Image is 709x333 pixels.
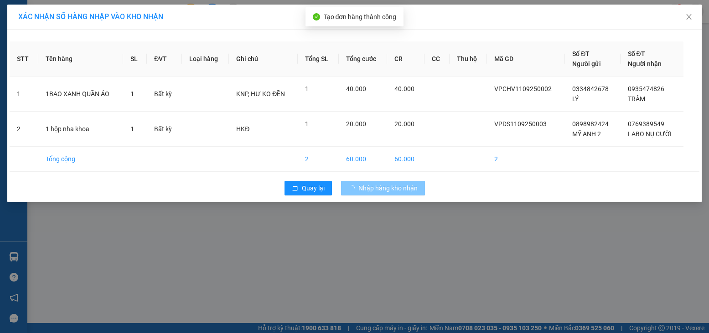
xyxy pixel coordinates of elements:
[147,41,182,77] th: ĐVT
[394,120,414,128] span: 20.000
[25,49,112,56] span: -----------------------------------------
[229,41,298,77] th: Ghi chú
[494,85,552,92] span: VPCHV1109250002
[487,41,565,77] th: Mã GD
[72,5,125,13] strong: ĐỒNG PHƯỚC
[394,85,414,92] span: 40.000
[18,12,163,21] span: XÁC NHẬN SỐ HÀNG NHẬP VÀO KHO NHẬN
[628,60,662,67] span: Người nhận
[38,41,123,77] th: Tên hàng
[305,120,309,128] span: 1
[628,130,672,138] span: LABO NỤ CƯỜI
[130,125,134,133] span: 1
[572,85,609,92] span: 0334842678
[424,41,449,77] th: CC
[46,58,95,65] span: VPAS1109250059
[292,185,298,192] span: rollback
[236,90,285,97] span: KNP, HƯ KO ĐỀN
[572,95,579,102] span: LÝ
[628,50,645,57] span: Số ĐT
[572,120,609,128] span: 0898982424
[123,41,147,77] th: SL
[324,13,397,20] span: Tạo đơn hàng thành công
[572,50,590,57] span: Số ĐT
[572,130,601,138] span: MỸ ANH 2
[685,13,693,20] span: close
[628,120,664,128] span: 0769389549
[348,185,358,191] span: loading
[346,120,366,128] span: 20.000
[339,41,387,77] th: Tổng cước
[298,41,339,77] th: Tổng SL
[10,41,38,77] th: STT
[10,112,38,147] td: 2
[38,112,123,147] td: 1 hộp nha khoa
[72,15,123,26] span: Bến xe [GEOGRAPHIC_DATA]
[387,147,424,172] td: 60.000
[494,120,547,128] span: VPDS1109250003
[676,5,702,30] button: Close
[305,85,309,92] span: 1
[358,183,418,193] span: Nhập hàng kho nhận
[450,41,487,77] th: Thu hộ
[572,60,601,67] span: Người gửi
[72,41,112,46] span: Hotline: 19001152
[147,112,182,147] td: Bất kỳ
[339,147,387,172] td: 60.000
[182,41,229,77] th: Loại hàng
[147,77,182,112] td: Bất kỳ
[10,77,38,112] td: 1
[346,85,366,92] span: 40.000
[285,181,332,195] button: rollbackQuay lại
[130,90,134,97] span: 1
[302,183,325,193] span: Quay lại
[628,95,645,102] span: TRÂM
[387,41,424,77] th: CR
[20,66,56,72] span: 10:36:27 [DATE]
[3,66,56,72] span: In ngày:
[341,181,425,195] button: Nhập hàng kho nhận
[628,85,664,92] span: 0935474826
[38,77,123,112] td: 1BAO XANH QUẦN ÁO
[38,147,123,172] td: Tổng cộng
[298,147,339,172] td: 2
[313,13,320,20] span: check-circle
[72,27,125,39] span: 01 Võ Văn Truyện, KP.1, Phường 2
[487,147,565,172] td: 2
[3,5,44,46] img: logo
[236,125,249,133] span: HKĐ
[3,59,95,64] span: [PERSON_NAME]:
